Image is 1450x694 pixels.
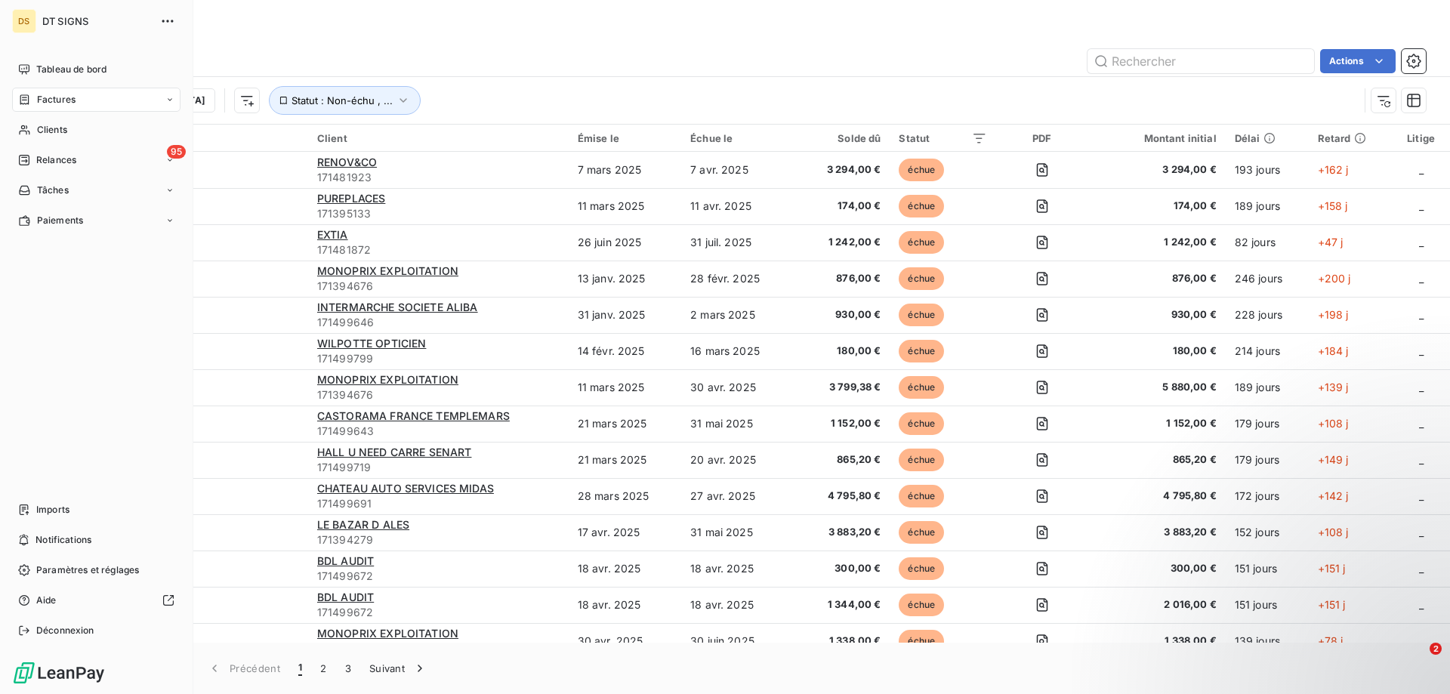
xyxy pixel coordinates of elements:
[317,569,560,584] span: 171499672
[1097,271,1217,286] span: 876,00 €
[899,132,986,144] div: Statut
[269,86,421,115] button: Statut : Non-échu , ...
[569,188,682,224] td: 11 mars 2025
[681,152,791,188] td: 7 avr. 2025
[1318,417,1349,430] span: +108 j
[36,563,139,577] span: Paramètres et réglages
[1419,163,1424,176] span: _
[35,533,91,547] span: Notifications
[1226,369,1309,406] td: 189 jours
[801,271,881,286] span: 876,00 €
[317,496,560,511] span: 171499691
[899,159,944,181] span: échue
[1087,49,1314,73] input: Rechercher
[681,406,791,442] td: 31 mai 2025
[569,478,682,514] td: 28 mars 2025
[569,551,682,587] td: 18 avr. 2025
[360,652,437,684] button: Suivant
[1097,525,1217,540] span: 3 883,20 €
[317,482,494,495] span: CHATEAU AUTO SERVICES MIDAS
[899,485,944,507] span: échue
[801,416,881,431] span: 1 152,00 €
[1226,442,1309,478] td: 179 jours
[1419,199,1424,212] span: _
[1318,344,1349,357] span: +184 j
[36,503,69,517] span: Imports
[317,373,458,386] span: MONOPRIX EXPLOITATION
[899,340,944,362] span: échue
[317,532,560,547] span: 171394279
[12,9,36,33] div: DS
[1419,489,1424,502] span: _
[801,132,881,144] div: Solde dû
[899,267,944,290] span: échue
[36,153,76,167] span: Relances
[12,661,106,685] img: Logo LeanPay
[899,412,944,435] span: échue
[1430,643,1442,655] span: 2
[801,561,881,576] span: 300,00 €
[899,557,944,580] span: échue
[899,449,944,471] span: échue
[1226,261,1309,297] td: 246 jours
[569,406,682,442] td: 21 mars 2025
[1320,49,1396,73] button: Actions
[1097,452,1217,467] span: 865,20 €
[1318,381,1349,393] span: +139 j
[317,301,478,313] span: INTERMARCHE SOCIETE ALIBA
[1097,132,1217,144] div: Montant initial
[292,94,393,106] span: Statut : Non-échu , ...
[801,452,881,467] span: 865,20 €
[317,351,560,366] span: 171499799
[1097,634,1217,649] span: 1 338,00 €
[1318,489,1349,502] span: +142 j
[801,597,881,612] span: 1 344,00 €
[1148,547,1450,653] iframe: Intercom notifications message
[899,521,944,544] span: échue
[317,132,560,144] div: Client
[317,518,409,531] span: LE BAZAR D ALES
[1419,272,1424,285] span: _
[1226,333,1309,369] td: 214 jours
[317,337,427,350] span: WILPOTTE OPTICIEN
[1097,344,1217,359] span: 180,00 €
[298,661,302,676] span: 1
[317,460,560,475] span: 171499719
[317,315,560,330] span: 171499646
[1226,224,1309,261] td: 82 jours
[569,333,682,369] td: 14 févr. 2025
[1318,453,1349,466] span: +149 j
[317,242,560,258] span: 171481872
[317,156,377,168] span: RENOV&CO
[167,145,186,159] span: 95
[899,231,944,254] span: échue
[317,170,560,185] span: 171481923
[681,297,791,333] td: 2 mars 2025
[1318,236,1344,248] span: +47 j
[317,591,374,603] span: BDL AUDIT
[801,307,881,322] span: 930,00 €
[1097,162,1217,177] span: 3 294,00 €
[690,132,782,144] div: Échue le
[1097,489,1217,504] span: 4 795,80 €
[569,369,682,406] td: 11 mars 2025
[317,264,458,277] span: MONOPRIX EXPLOITATION
[317,605,560,620] span: 171499672
[36,594,57,607] span: Aide
[578,132,673,144] div: Émise le
[1097,307,1217,322] span: 930,00 €
[1005,132,1080,144] div: PDF
[336,652,360,684] button: 3
[681,188,791,224] td: 11 avr. 2025
[317,641,560,656] span: 171394676
[801,344,881,359] span: 180,00 €
[1419,236,1424,248] span: _
[1097,380,1217,395] span: 5 880,00 €
[311,652,335,684] button: 2
[681,369,791,406] td: 30 avr. 2025
[1419,453,1424,466] span: _
[1226,152,1309,188] td: 193 jours
[569,587,682,623] td: 18 avr. 2025
[681,224,791,261] td: 31 juil. 2025
[1235,132,1300,144] div: Délai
